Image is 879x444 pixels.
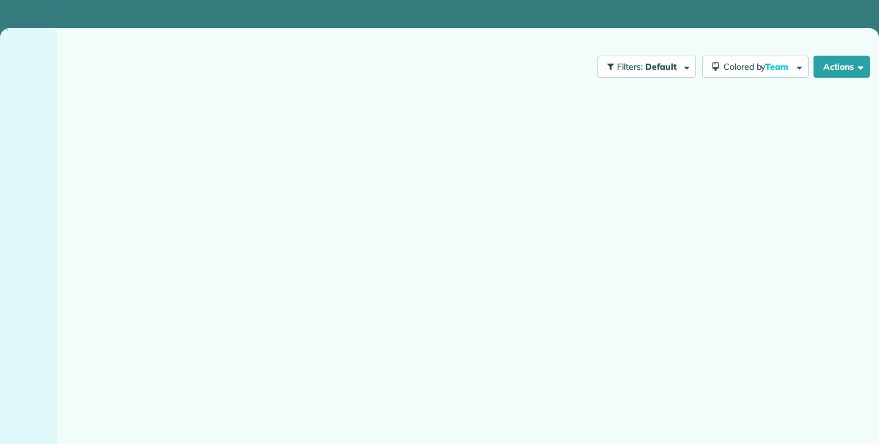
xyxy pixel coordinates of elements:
[765,61,790,72] span: Team
[724,61,793,72] span: Colored by
[645,61,678,72] span: Default
[814,56,870,78] button: Actions
[591,56,696,78] a: Filters: Default
[617,61,643,72] span: Filters:
[597,56,696,78] button: Filters: Default
[702,56,809,78] button: Colored byTeam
